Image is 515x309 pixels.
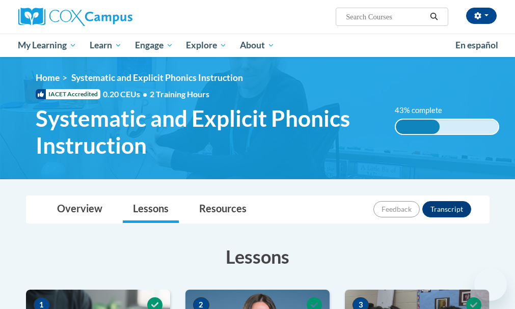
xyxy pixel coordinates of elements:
[26,244,490,269] h3: Lessons
[143,89,147,99] span: •
[240,39,275,51] span: About
[373,201,420,217] button: Feedback
[47,196,113,223] a: Overview
[36,105,380,159] span: Systematic and Explicit Phonics Instruction
[426,11,442,23] button: Search
[179,34,233,57] a: Explore
[36,89,100,99] span: IACET Accredited
[123,196,179,223] a: Lessons
[189,196,257,223] a: Resources
[90,39,122,51] span: Learn
[135,39,173,51] span: Engage
[150,89,209,99] span: 2 Training Hours
[71,72,243,83] span: Systematic and Explicit Phonics Instruction
[395,105,453,116] label: 43% complete
[103,89,150,100] span: 0.20 CEUs
[18,8,132,26] img: Cox Campus
[36,72,60,83] a: Home
[128,34,180,57] a: Engage
[83,34,128,57] a: Learn
[12,34,84,57] a: My Learning
[11,34,505,57] div: Main menu
[396,120,440,134] div: 43% complete
[449,35,505,56] a: En español
[466,8,497,24] button: Account Settings
[422,201,471,217] button: Transcript
[474,268,507,301] iframe: Button to launch messaging window
[233,34,281,57] a: About
[18,39,76,51] span: My Learning
[345,11,426,23] input: Search Courses
[455,40,498,50] span: En español
[18,8,168,26] a: Cox Campus
[186,39,227,51] span: Explore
